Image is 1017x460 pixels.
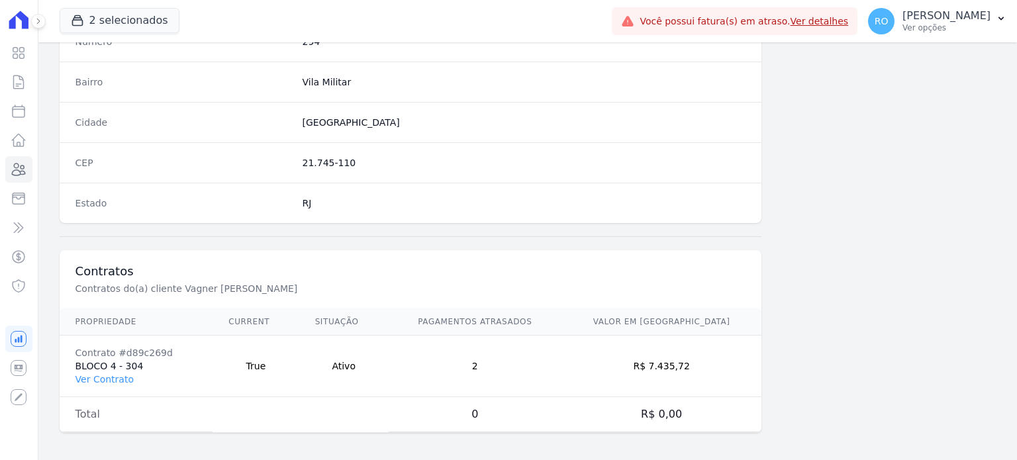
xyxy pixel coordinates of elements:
dd: RJ [303,197,746,210]
p: [PERSON_NAME] [902,9,991,23]
dt: CEP [75,156,292,169]
td: 0 [389,397,561,432]
td: R$ 0,00 [561,397,762,432]
p: Contratos do(a) cliente Vagner [PERSON_NAME] [75,282,520,295]
button: 2 selecionados [60,8,179,33]
td: 2 [389,336,561,397]
h3: Contratos [75,263,746,279]
dd: [GEOGRAPHIC_DATA] [303,116,746,129]
button: RO [PERSON_NAME] Ver opções [857,3,1017,40]
span: Você possui fatura(s) em atraso. [640,15,848,28]
dd: Vila Militar [303,75,746,89]
dt: Bairro [75,75,292,89]
a: Ver Contrato [75,374,134,385]
th: Propriedade [60,308,213,336]
th: Current [213,308,299,336]
dt: Estado [75,197,292,210]
th: Valor em [GEOGRAPHIC_DATA] [561,308,762,336]
th: Situação [299,308,389,336]
td: Total [60,397,213,432]
td: Ativo [299,336,389,397]
td: BLOCO 4 - 304 [60,336,213,397]
td: True [213,336,299,397]
span: RO [875,17,889,26]
dt: Cidade [75,116,292,129]
p: Ver opções [902,23,991,33]
a: Ver detalhes [791,16,849,26]
td: R$ 7.435,72 [561,336,762,397]
th: Pagamentos Atrasados [389,308,561,336]
div: Contrato #d89c269d [75,346,197,359]
dd: 21.745-110 [303,156,746,169]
